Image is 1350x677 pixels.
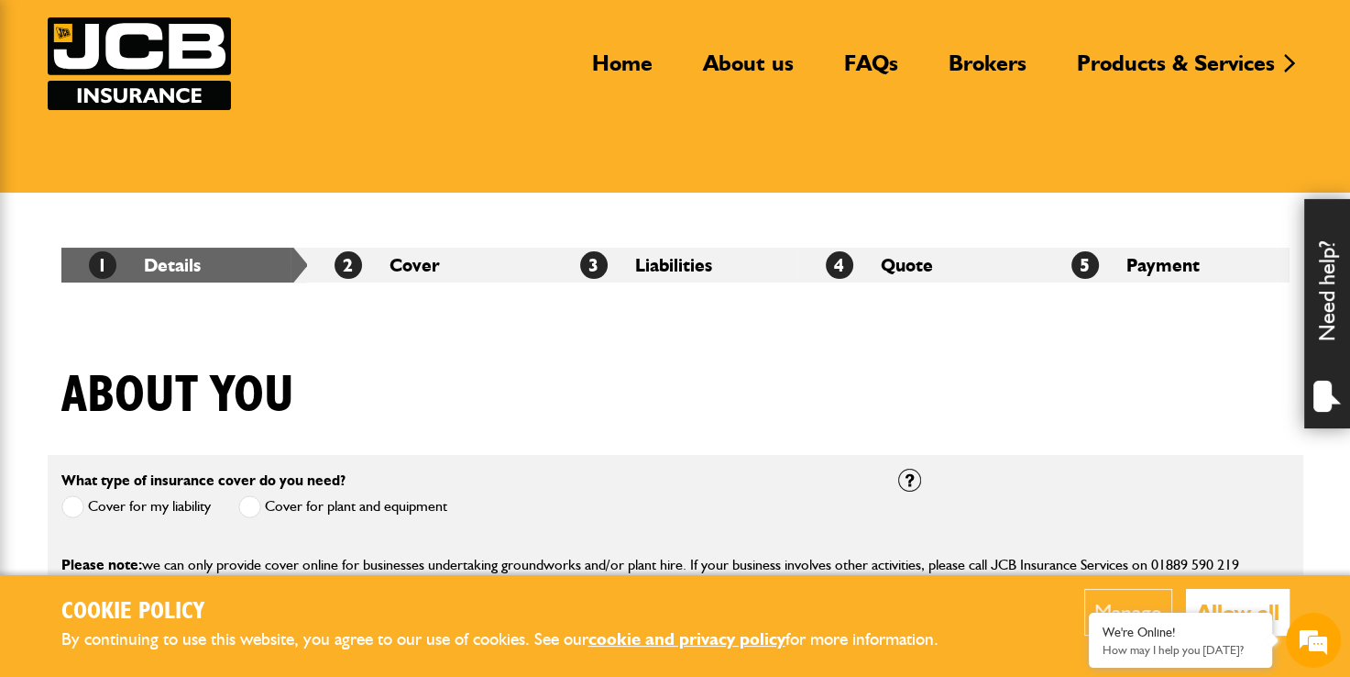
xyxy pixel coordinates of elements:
[61,598,969,627] h2: Cookie Policy
[61,556,142,573] span: Please note:
[48,17,231,110] a: JCB Insurance Services
[249,532,333,557] em: Start Chat
[61,495,211,518] label: Cover for my liability
[689,50,807,92] a: About us
[1186,589,1290,636] button: Allow all
[24,170,335,210] input: Enter your last name
[798,248,1044,283] li: Quote
[578,50,666,92] a: Home
[1084,589,1172,636] button: Manage
[95,103,308,127] div: Chat with us now
[238,495,447,518] label: Cover for plant and equipment
[61,365,294,427] h1: About you
[1063,50,1289,92] a: Products & Services
[830,50,912,92] a: FAQs
[1103,643,1258,657] p: How may I help you today?
[61,473,346,488] label: What type of insurance cover do you need?
[826,251,853,279] span: 4
[61,553,1290,577] p: we can only provide cover online for businesses undertaking groundworks and/or plant hire. If you...
[580,251,608,279] span: 3
[24,224,335,264] input: Enter your email address
[24,278,335,318] input: Enter your phone number
[553,248,798,283] li: Liabilities
[1304,199,1350,428] div: Need help?
[1103,625,1258,640] div: We're Online!
[48,17,231,110] img: JCB Insurance Services logo
[301,9,345,53] div: Minimize live chat window
[24,332,335,517] textarea: Type your message and hit 'Enter'
[1044,248,1290,283] li: Payment
[61,626,969,654] p: By continuing to use this website, you agree to our use of cookies. See our for more information.
[61,248,307,283] li: Details
[935,50,1040,92] a: Brokers
[1071,251,1099,279] span: 5
[31,102,77,128] img: d_20077148190_company_1631870298795_20077148190
[335,251,362,279] span: 2
[307,248,553,283] li: Cover
[588,628,785,649] a: cookie and privacy policy
[89,251,116,279] span: 1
